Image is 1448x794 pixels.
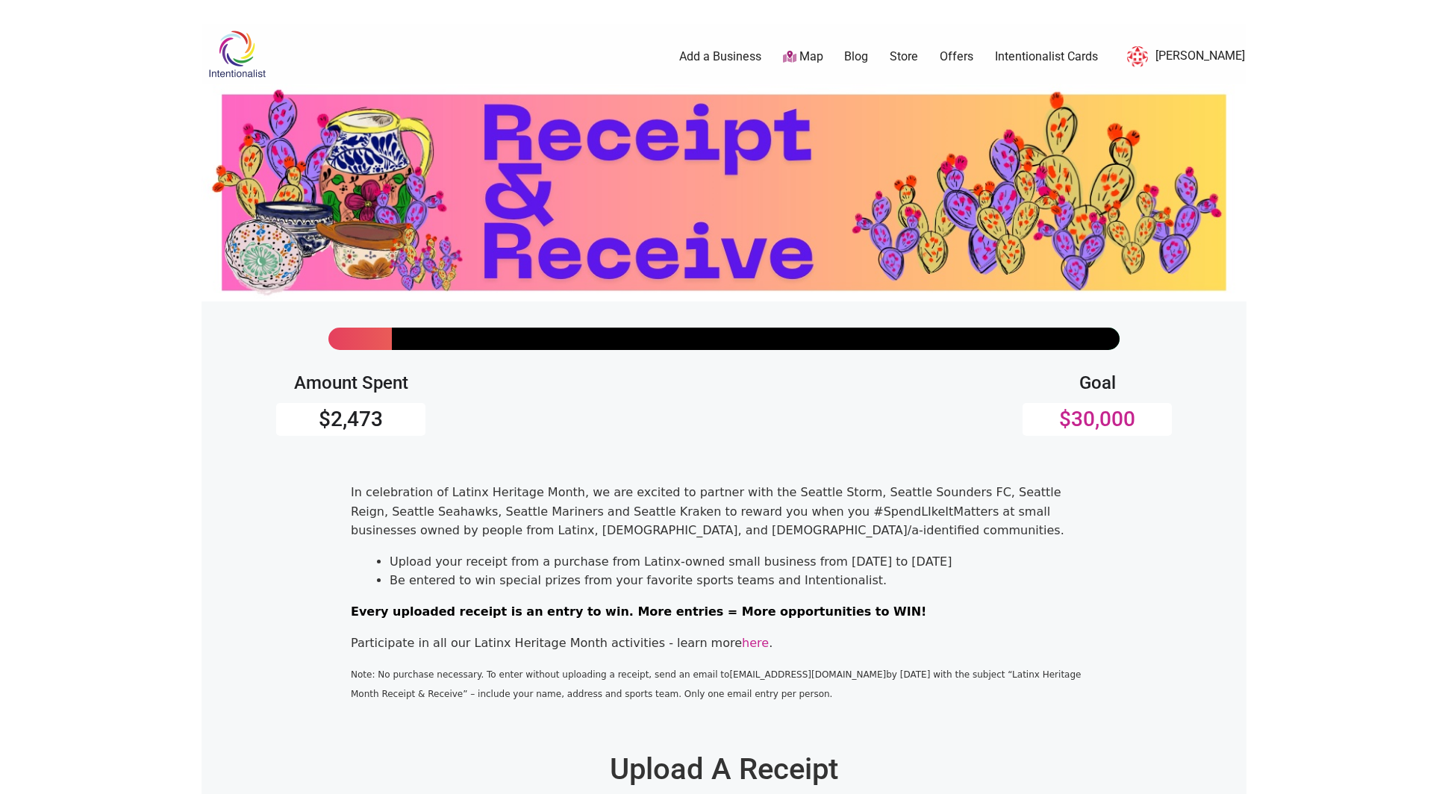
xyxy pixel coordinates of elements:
[940,49,973,65] a: Offers
[995,49,1098,65] a: Intentionalist Cards
[276,372,425,394] h4: Amount Spent
[351,634,1097,653] p: Participate in all our Latinx Heritage Month activities - learn more .
[390,552,1097,572] li: Upload your receipt from a purchase from Latinx-owned small business from [DATE] to [DATE]
[202,30,272,78] img: Intentionalist
[202,84,1246,301] img: Latinx Heritage Month
[1023,407,1172,432] h3: $30,000
[679,49,761,65] a: Add a Business
[844,49,868,65] a: Blog
[1120,43,1245,70] a: [PERSON_NAME]
[276,407,425,432] h3: $2,473
[351,483,1097,540] p: In celebration of Latinx Heritage Month, we are excited to partner with the Seattle Storm, Seattl...
[742,636,769,650] a: here
[351,669,1081,699] span: Note: No purchase necessary. To enter without uploading a receipt, send an email to [EMAIL_ADDRES...
[783,49,823,66] a: Map
[1023,372,1172,394] h4: Goal
[351,604,926,619] span: Every uploaded receipt is an entry to win. More entries = More opportunities to WIN!
[390,571,1097,590] li: Be entered to win special prizes from your favorite sports teams and Intentionalist.
[890,49,918,65] a: Store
